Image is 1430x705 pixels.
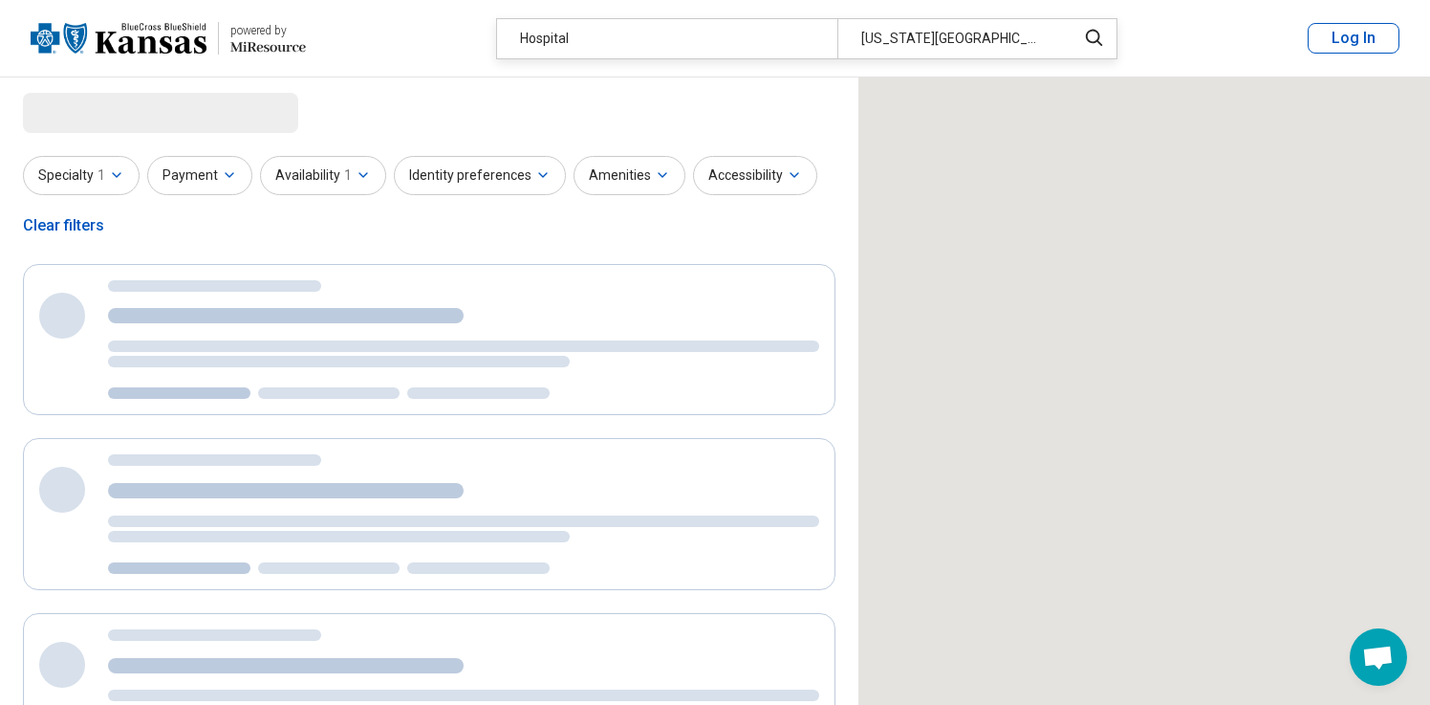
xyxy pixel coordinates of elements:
[31,15,306,61] a: Blue Cross Blue Shield Kansaspowered by
[497,19,837,58] div: Hospital
[344,165,352,186] span: 1
[693,156,817,195] button: Accessibility
[230,22,306,39] div: powered by
[147,156,252,195] button: Payment
[31,15,206,61] img: Blue Cross Blue Shield Kansas
[1350,628,1407,686] div: Open chat
[97,165,105,186] span: 1
[23,93,184,131] span: Loading...
[837,19,1064,58] div: [US_STATE][GEOGRAPHIC_DATA], [GEOGRAPHIC_DATA]
[394,156,566,195] button: Identity preferences
[23,203,104,249] div: Clear filters
[23,156,140,195] button: Specialty1
[260,156,386,195] button: Availability1
[1308,23,1399,54] button: Log In
[574,156,685,195] button: Amenities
